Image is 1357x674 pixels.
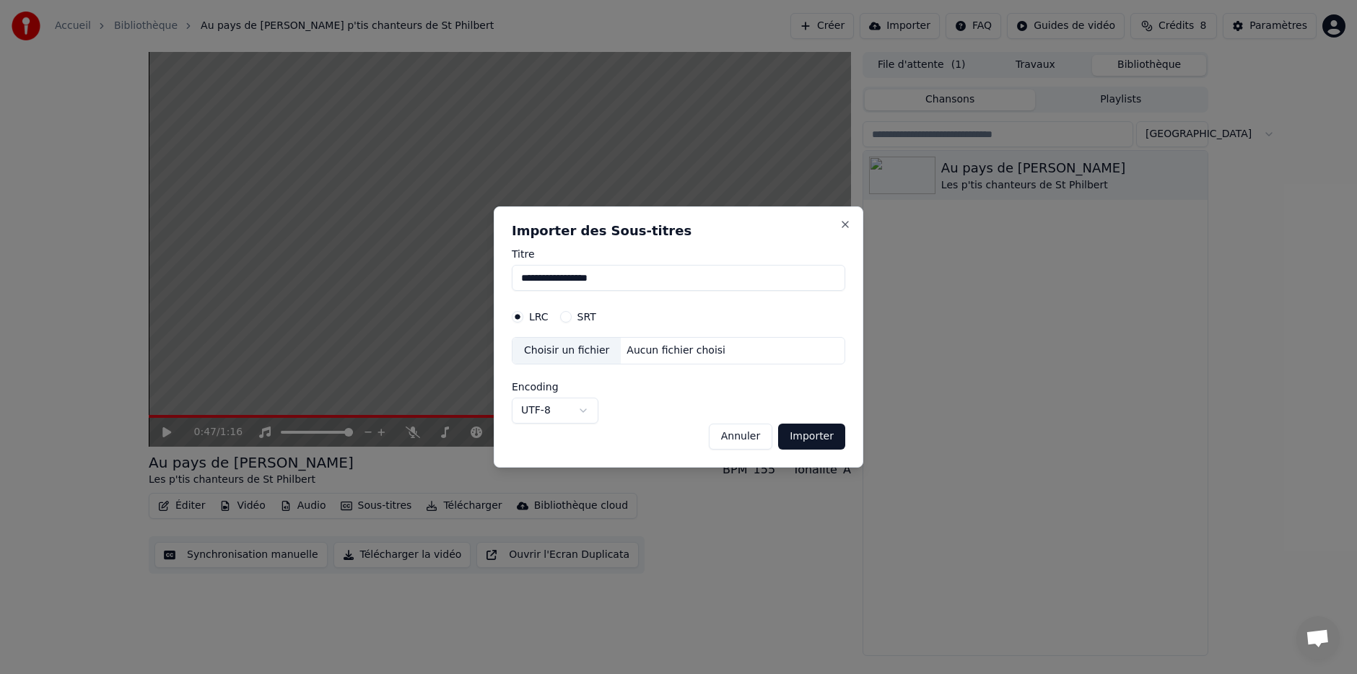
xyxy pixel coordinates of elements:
div: Aucun fichier choisi [621,343,731,358]
label: Encoding [512,382,598,392]
div: Choisir un fichier [512,338,621,364]
label: LRC [529,312,549,322]
label: Titre [512,249,845,259]
button: Annuler [709,424,772,450]
h2: Importer des Sous-titres [512,224,845,237]
label: SRT [577,312,596,322]
button: Importer [778,424,845,450]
